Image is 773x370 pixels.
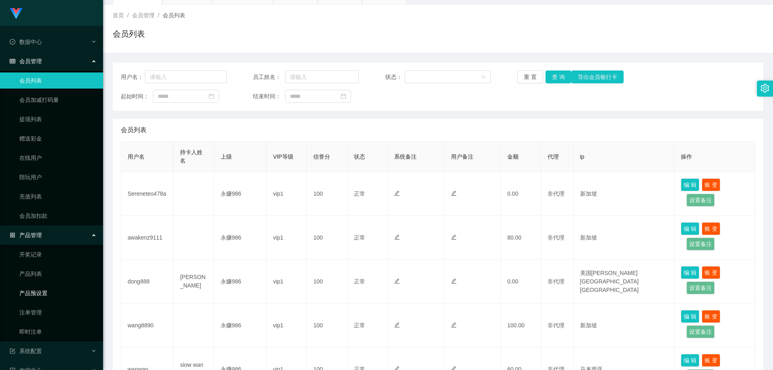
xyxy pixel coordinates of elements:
td: [PERSON_NAME] [174,260,214,304]
span: 操作 [681,153,692,160]
img: logo.9652507e.png [10,8,23,19]
button: 设置备注 [686,238,715,250]
i: 图标: edit [394,234,400,240]
span: 正常 [354,234,365,241]
a: 会员加扣款 [19,208,97,224]
span: 用户备注 [451,153,473,160]
td: vip1 [267,304,307,347]
i: 图标: down [481,74,486,80]
td: 100 [307,304,347,347]
span: ip [580,153,585,160]
span: 非代理 [548,190,564,197]
button: 查 询 [546,70,571,83]
a: 在线用户 [19,150,97,166]
a: 会员列表 [19,72,97,89]
td: Sereneteo478a [121,172,174,216]
span: 系统配置 [10,348,42,354]
span: 非代理 [548,278,564,285]
i: 图标: edit [451,190,457,196]
td: 新加坡 [574,216,675,260]
button: 设置备注 [686,281,715,294]
td: 永赚986 [214,172,267,216]
button: 设置备注 [686,325,715,338]
span: 会员管理 [10,58,42,64]
span: 员工姓名： [253,73,285,81]
button: 编 辑 [681,222,699,235]
td: vip1 [267,260,307,304]
span: 代理 [548,153,559,160]
i: 图标: calendar [341,93,346,99]
span: 正常 [354,278,365,285]
td: 80.00 [501,216,541,260]
i: 图标: edit [451,322,457,328]
span: 会员管理 [132,12,155,19]
td: awakenz9111 [121,216,174,260]
td: vip1 [267,216,307,260]
span: 产品管理 [10,232,42,238]
i: 图标: edit [394,278,400,284]
span: VIP等级 [273,153,293,160]
a: 会员加减打码量 [19,92,97,108]
span: 会员列表 [121,125,147,135]
td: 0.00 [501,260,541,304]
button: 账 变 [702,266,720,279]
i: 图标: edit [394,322,400,328]
input: 请输入 [145,70,227,83]
td: vip1 [267,172,307,216]
span: 正常 [354,322,365,329]
i: 图标: edit [451,234,457,240]
span: 首页 [113,12,124,19]
a: 充值列表 [19,188,97,205]
td: wang8890 [121,304,174,347]
span: 上级 [221,153,232,160]
td: 永赚986 [214,216,267,260]
button: 设置备注 [686,194,715,207]
span: 会员列表 [163,12,185,19]
span: 非代理 [548,234,564,241]
td: 永赚986 [214,304,267,347]
span: 状态： [385,73,405,81]
td: 100 [307,172,347,216]
span: 正常 [354,190,365,197]
button: 重 置 [517,70,543,83]
i: 图标: edit [451,278,457,284]
a: 产品预设置 [19,285,97,301]
h1: 会员列表 [113,28,145,40]
span: 起始时间： [121,92,153,101]
td: 100 [307,216,347,260]
span: 结束时间： [253,92,285,101]
a: 产品列表 [19,266,97,282]
span: / [127,12,129,19]
td: 美国[PERSON_NAME][GEOGRAPHIC_DATA][GEOGRAPHIC_DATA] [574,260,675,304]
td: 0.00 [501,172,541,216]
button: 编 辑 [681,310,699,323]
i: 图标: appstore-o [10,232,15,238]
span: / [158,12,159,19]
span: 非代理 [548,322,564,329]
span: 信誉分 [313,153,330,160]
span: 数据中心 [10,39,42,45]
a: 开奖记录 [19,246,97,263]
td: 100 [307,260,347,304]
i: 图标: table [10,58,15,64]
button: 账 变 [702,354,720,367]
a: 注单管理 [19,304,97,320]
button: 导出会员银行卡 [571,70,624,83]
button: 编 辑 [681,178,699,191]
a: 即时注单 [19,324,97,340]
button: 账 变 [702,222,720,235]
span: 用户名： [121,73,145,81]
span: 用户名 [128,153,145,160]
a: 陪玩用户 [19,169,97,185]
a: 提现列表 [19,111,97,127]
i: 图标: calendar [209,93,214,99]
i: 图标: form [10,348,15,354]
span: 状态 [354,153,365,160]
td: 100.00 [501,304,541,347]
button: 账 变 [702,178,720,191]
td: 新加坡 [574,172,675,216]
input: 请输入 [285,70,359,83]
td: dong888 [121,260,174,304]
i: 图标: setting [761,84,769,93]
td: 新加坡 [574,304,675,347]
